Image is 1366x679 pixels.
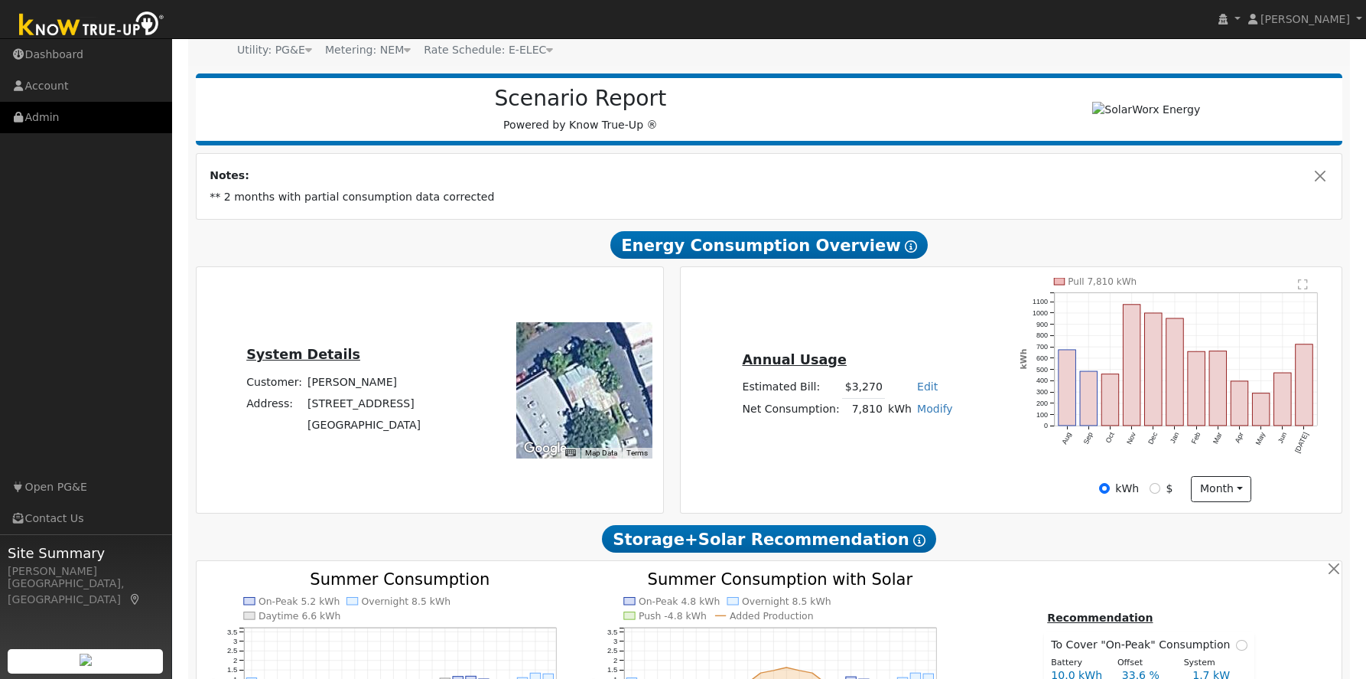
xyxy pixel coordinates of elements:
a: Terms (opens in new tab) [626,449,648,457]
div: Offset [1109,657,1176,670]
td: [GEOGRAPHIC_DATA] [305,414,424,436]
text: Nov [1125,431,1137,446]
rect: onclick="" [1101,374,1119,426]
rect: onclick="" [1166,318,1184,426]
text: 700 [1036,344,1048,351]
div: Battery [1043,657,1110,670]
td: 7,810 [842,398,885,420]
text: On-Peak 5.2 kWh [259,596,340,608]
text: Jun [1277,432,1288,445]
rect: onclick="" [1253,393,1270,426]
rect: onclick="" [1296,344,1313,426]
td: [STREET_ADDRESS] [305,393,424,414]
text: 600 [1036,354,1048,362]
text: Dec [1146,431,1159,446]
img: Google [520,439,571,459]
text: On-Peak 4.8 kWh [639,596,720,608]
text: 1.5 [227,666,237,674]
input: $ [1150,483,1160,494]
div: [GEOGRAPHIC_DATA], [GEOGRAPHIC_DATA] [8,576,164,608]
rect: onclick="" [1274,374,1292,426]
a: Edit [917,380,938,393]
td: $3,270 [842,377,885,399]
div: Metering: NEM [325,42,411,58]
td: Estimated Bill: [740,377,842,399]
text: Apr [1234,432,1245,445]
input: kWh [1099,483,1110,494]
a: Map [128,593,142,606]
text: 2.5 [227,647,237,655]
text: Daytime 6.6 kWh [259,611,341,622]
u: Recommendation [1047,612,1153,624]
div: Utility: PG&E [237,42,312,58]
span: Storage+Solar Recommendation [602,525,935,553]
rect: onclick="" [1231,381,1248,426]
span: Alias: HETOUC [424,44,553,56]
text: Summer Consumption [310,570,489,589]
text: 200 [1036,400,1048,407]
text: Added Production [730,611,814,622]
label: $ [1166,481,1172,497]
span: Energy Consumption Overview [610,231,927,259]
span: [PERSON_NAME] [1260,13,1350,25]
label: kWh [1115,481,1139,497]
td: kWh [885,398,914,420]
text: Sep [1082,432,1094,446]
div: System [1176,657,1242,670]
rect: onclick="" [1209,351,1227,426]
td: Address: [244,393,305,414]
text: 1100 [1033,299,1048,306]
text: Push -4.8 kWh [639,611,707,622]
td: Net Consumption: [740,398,842,420]
button: Close [1312,168,1329,184]
circle: onclick="" [798,670,801,673]
text: 900 [1036,321,1048,328]
i: Show Help [913,534,925,547]
text: Jan [1169,432,1180,445]
h2: Scenario Report [211,86,950,112]
text: Overnight 8.5 kWh [742,596,831,608]
text: 1000 [1033,309,1048,317]
text: kWh [1019,349,1029,370]
text: 1.5 [607,666,617,674]
text: 100 [1036,411,1048,419]
text: 2 [613,656,616,664]
text: 3.5 [607,628,617,636]
img: retrieve [80,654,92,666]
text: 0 [1044,423,1048,430]
text: 2 [233,656,237,664]
td: [PERSON_NAME] [305,371,424,393]
button: month [1191,476,1251,502]
a: Open this area in Google Maps (opens a new window) [520,439,571,459]
u: System Details [246,347,360,362]
rect: onclick="" [1123,305,1140,426]
rect: onclick="" [1059,350,1076,426]
img: SolarWorx Energy [1092,102,1200,118]
text: Feb [1190,432,1202,446]
text: Oct [1104,431,1116,444]
span: To Cover "On-Peak" Consumption [1051,637,1236,653]
text: Aug [1061,432,1073,446]
rect: onclick="" [1145,313,1163,426]
td: Customer: [244,371,305,393]
img: Know True-Up [11,8,172,43]
button: Map Data [585,448,617,459]
rect: onclick="" [1188,352,1205,426]
text: 2.5 [607,647,617,655]
span: Site Summary [8,543,164,563]
text: 400 [1036,377,1048,385]
button: Keyboard shortcuts [565,448,576,459]
text: 3.5 [227,628,237,636]
td: ** 2 months with partial consumption data corrected [207,187,1332,208]
text: Summer Consumption with Solar [647,570,912,589]
text: Pull 7,810 kWh [1068,276,1137,287]
circle: onclick="" [785,667,788,670]
strong: Notes: [210,169,249,181]
text:  [1299,279,1309,290]
text: 300 [1036,389,1048,397]
text: 3 [613,638,616,646]
a: Modify [917,403,953,415]
circle: onclick="" [759,672,763,675]
circle: onclick="" [772,670,775,673]
i: Show Help [905,240,917,253]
